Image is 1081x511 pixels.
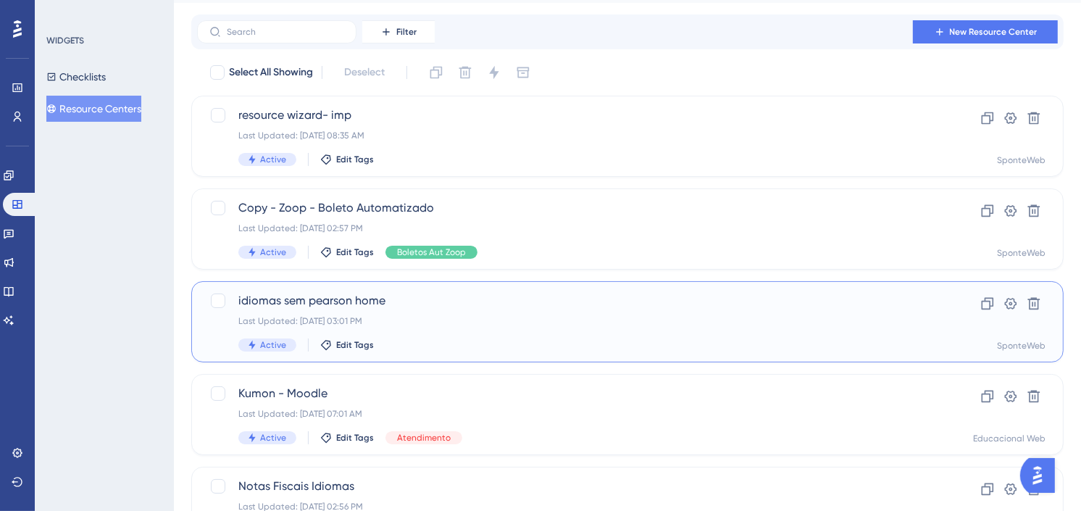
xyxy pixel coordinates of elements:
[913,20,1058,43] button: New Resource Center
[1020,454,1064,497] iframe: UserGuiding AI Assistant Launcher
[238,408,901,420] div: Last Updated: [DATE] 07:01 AM
[260,432,286,444] span: Active
[950,26,1038,38] span: New Resource Center
[344,64,385,81] span: Deselect
[260,154,286,165] span: Active
[336,432,374,444] span: Edit Tags
[229,64,313,81] span: Select All Showing
[997,340,1045,352] div: SponteWeb
[336,339,374,351] span: Edit Tags
[260,246,286,258] span: Active
[46,35,84,46] div: WIDGETS
[238,292,901,309] span: idiomas sem pearson home
[973,433,1045,444] div: Educacional Web
[362,20,435,43] button: Filter
[238,107,901,124] span: resource wizard- imp
[397,432,451,444] span: Atendimento
[336,246,374,258] span: Edit Tags
[997,247,1045,259] div: SponteWeb
[238,223,901,234] div: Last Updated: [DATE] 02:57 PM
[46,64,106,90] button: Checklists
[260,339,286,351] span: Active
[320,432,374,444] button: Edit Tags
[397,246,466,258] span: Boletos Aut Zoop
[320,339,374,351] button: Edit Tags
[331,59,398,86] button: Deselect
[320,154,374,165] button: Edit Tags
[396,26,417,38] span: Filter
[238,478,901,495] span: Notas Fiscais Idiomas
[320,246,374,258] button: Edit Tags
[238,315,901,327] div: Last Updated: [DATE] 03:01 PM
[997,154,1045,166] div: SponteWeb
[227,27,344,37] input: Search
[238,199,901,217] span: Copy - Zoop - Boleto Automatizado
[238,130,901,141] div: Last Updated: [DATE] 08:35 AM
[238,385,901,402] span: Kumon - Moodle
[336,154,374,165] span: Edit Tags
[46,96,141,122] button: Resource Centers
